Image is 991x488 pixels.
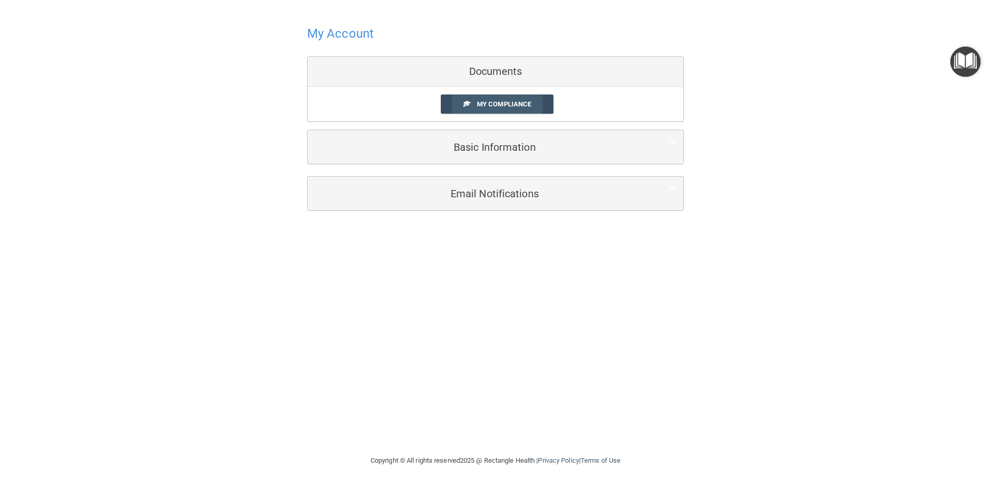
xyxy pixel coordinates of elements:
[950,46,981,77] button: Open Resource Center
[307,27,374,40] h4: My Account
[477,100,531,108] span: My Compliance
[315,188,644,199] h5: Email Notifications
[315,182,676,205] a: Email Notifications
[308,57,683,87] div: Documents
[307,444,684,477] div: Copyright © All rights reserved 2025 @ Rectangle Health | |
[538,456,579,464] a: Privacy Policy
[315,141,644,153] h5: Basic Information
[581,456,620,464] a: Terms of Use
[315,135,676,159] a: Basic Information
